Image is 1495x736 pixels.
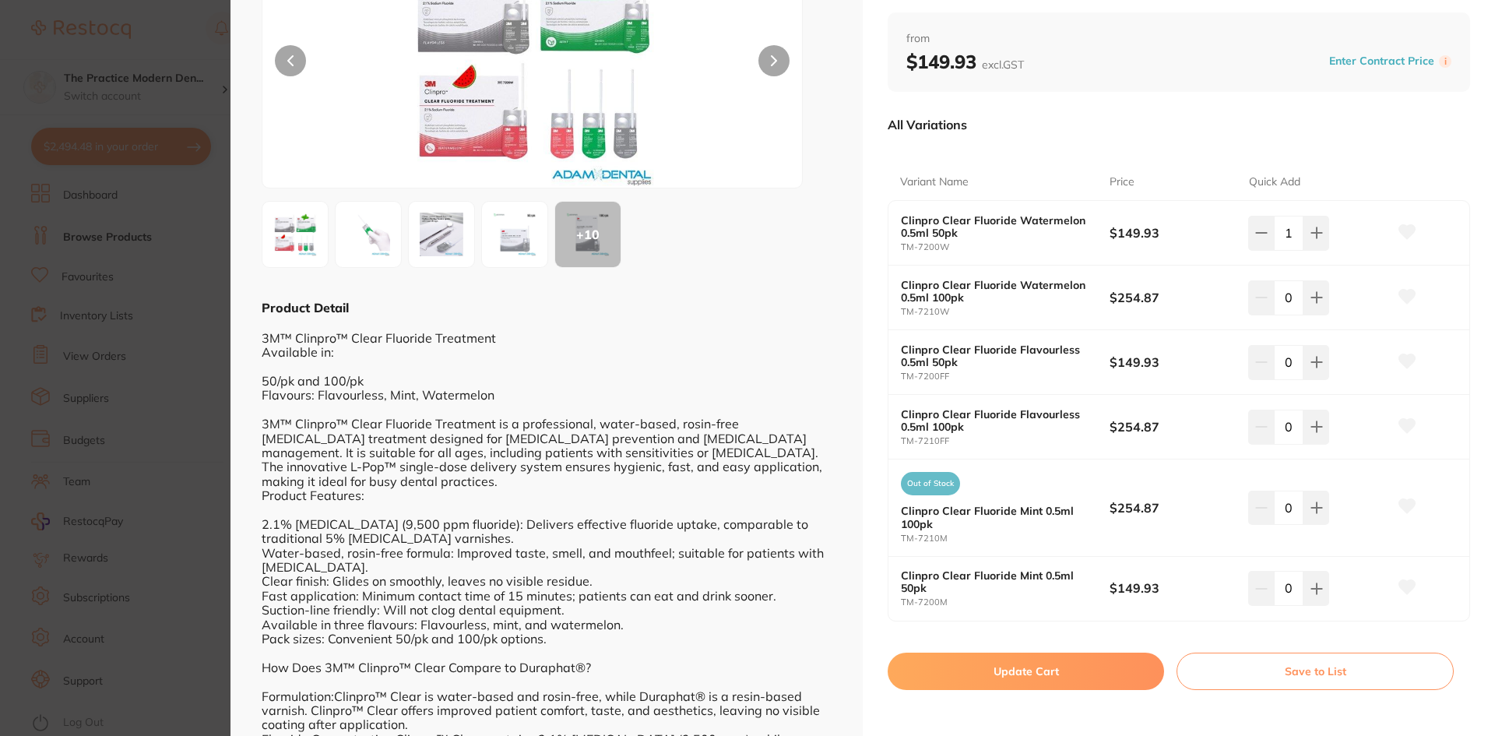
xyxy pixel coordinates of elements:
[901,279,1089,304] b: Clinpro Clear Fluoride Watermelon 0.5ml 100pk
[901,569,1089,594] b: Clinpro Clear Fluoride Mint 0.5ml 50pk
[888,653,1164,690] button: Update Cart
[1110,499,1235,516] b: $254.87
[554,201,621,268] button: +10
[555,202,621,267] div: + 10
[906,50,1024,73] b: $149.93
[262,300,349,315] b: Product Detail
[901,343,1089,368] b: Clinpro Clear Fluoride Flavourless 0.5ml 50pk
[487,206,543,262] img: MDBGRi5qcGc
[1110,174,1134,190] p: Price
[982,58,1024,72] span: excl. GST
[1324,54,1439,69] button: Enter Contract Price
[888,117,967,132] p: All Variations
[1249,174,1300,190] p: Quick Add
[1110,354,1235,371] b: $149.93
[1110,418,1235,435] b: $254.87
[906,31,1451,47] span: from
[267,206,323,262] img: Zw
[901,408,1089,433] b: Clinpro Clear Fluoride Flavourless 0.5ml 100pk
[901,534,1110,544] small: TM-7210M
[901,436,1110,446] small: TM-7210FF
[901,214,1089,239] b: Clinpro Clear Fluoride Watermelon 0.5ml 50pk
[901,242,1110,252] small: TM-7200W
[340,206,396,262] img: anBn
[1110,289,1235,306] b: $254.87
[901,372,1110,382] small: TM-7200FF
[901,472,960,495] span: Out of Stock
[901,307,1110,317] small: TM-7210W
[900,174,969,190] p: Variant Name
[901,505,1089,530] b: Clinpro Clear Fluoride Mint 0.5ml 100pk
[1110,579,1235,597] b: $149.93
[1110,224,1235,241] b: $149.93
[1177,653,1454,690] button: Save to List
[413,206,470,262] img: anBn
[901,597,1110,607] small: TM-7200M
[1439,55,1451,68] label: i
